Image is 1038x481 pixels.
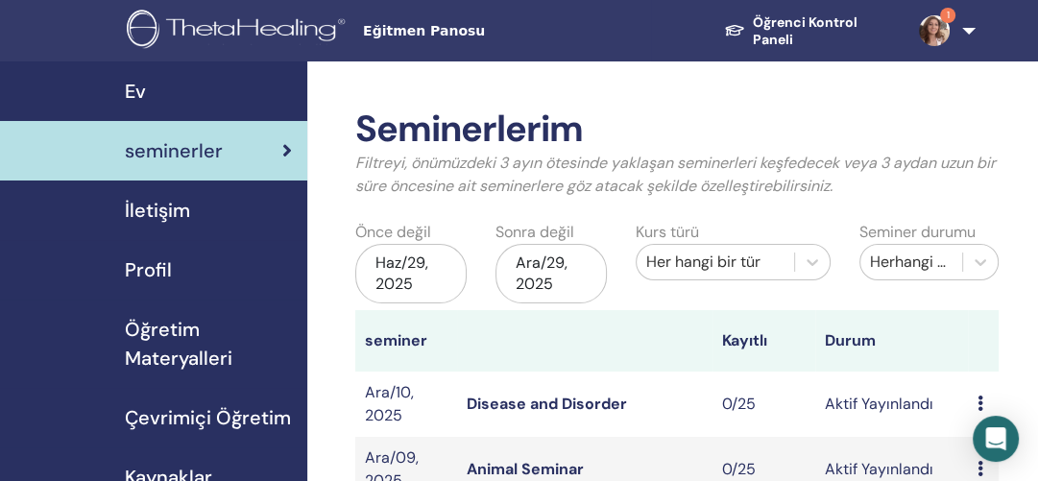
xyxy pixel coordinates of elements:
td: Aktif Yayınlandı [815,372,969,437]
div: Haz/29, 2025 [355,244,467,303]
span: İletişim [125,196,190,225]
span: 1 [940,8,955,23]
label: Kurs türü [636,221,699,244]
th: Durum [815,310,969,372]
span: Eğitmen Panosu [363,21,651,41]
span: Öğretim Materyalleri [125,315,292,373]
td: Ara/10, 2025 [355,372,457,437]
th: Kayıtlı [712,310,814,372]
label: Sonra değil [495,221,574,244]
span: Profil [125,255,172,284]
div: Her hangi bir tür [646,251,785,274]
div: Herhangi bir durum [870,251,953,274]
div: Open Intercom Messenger [973,416,1019,462]
td: 0/25 [712,372,814,437]
a: Öğrenci Kontrol Paneli [709,5,904,58]
label: Seminer durumu [859,221,976,244]
p: Filtreyi, önümüzdeki 3 ayın ötesinde yaklaşan seminerleri keşfedecek veya 3 aydan uzun bir süre ö... [355,152,999,198]
div: Ara/29, 2025 [495,244,607,303]
img: logo.png [127,10,351,53]
span: seminerler [125,136,223,165]
label: Önce değil [355,221,431,244]
a: Disease and Disorder [467,394,627,414]
span: Çevrimiçi Öğretim [125,403,291,432]
th: seminer [355,310,457,372]
a: Animal Seminar [467,459,584,479]
h2: Seminerlerim [355,108,999,152]
img: graduation-cap-white.svg [724,23,745,37]
img: default.jpg [919,15,950,46]
span: Ev [125,77,146,106]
